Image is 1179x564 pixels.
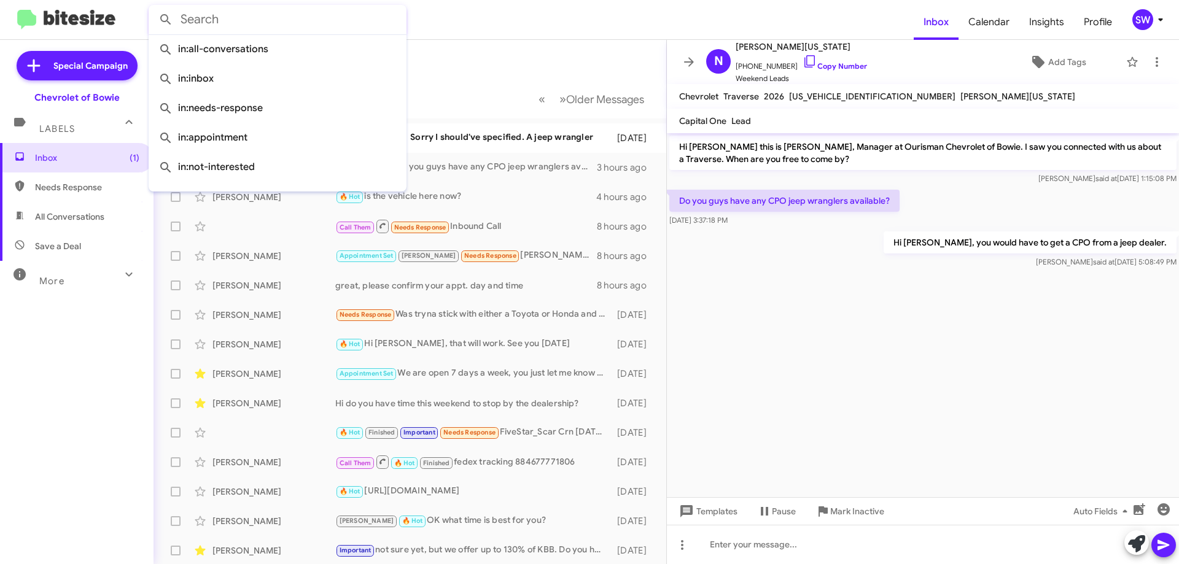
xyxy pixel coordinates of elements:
span: « [539,91,545,107]
span: Lead [731,115,751,126]
span: Call Them [340,459,372,467]
a: Profile [1074,4,1122,40]
span: Pause [772,500,796,522]
p: Hi [PERSON_NAME], you would have to get a CPO from a jeep dealer. [884,231,1177,253]
div: [PERSON_NAME] [212,368,335,380]
span: Appointment Set [340,252,394,260]
a: Inbox [914,4,959,40]
span: [DATE] 3:37:18 PM [669,215,728,225]
button: Next [552,87,652,112]
div: [DATE] [611,456,656,468]
span: All Conversations [35,211,104,223]
span: 🔥 Hot [340,193,360,201]
span: More [39,276,64,287]
div: Do you guys have any CPO jeep wranglers available? [335,160,597,174]
div: OK what time is best for you? [335,514,611,528]
span: 🔥 Hot [340,487,360,495]
div: Sorry I should've specified. A jeep wrangler [335,131,611,145]
p: Hi [PERSON_NAME] this is [PERSON_NAME], Manager at Ourisman Chevrolet of Bowie. I saw you connect... [669,136,1177,170]
button: Add Tags [994,51,1120,73]
button: Templates [667,500,747,522]
span: (1) [130,152,139,164]
div: not sure yet, but we offer up to 130% of KBB. Do you have time to bring it by the dealership [335,543,611,557]
span: N [714,52,723,71]
span: [PERSON_NAME] [DATE] 5:08:49 PM [1036,257,1177,266]
span: in:all-conversations [158,34,397,64]
div: [PERSON_NAME] [212,397,335,409]
span: 🔥 Hot [402,517,423,525]
div: Hi [PERSON_NAME], that will work. See you [DATE] [335,337,611,351]
span: [PERSON_NAME][US_STATE] [960,91,1075,102]
span: Add Tags [1048,51,1086,73]
span: Needs Response [35,181,139,193]
div: We are open 7 days a week, you just let me know when you can make it and we can make sure we are ... [335,366,611,381]
span: Needs Response [464,252,516,260]
div: Inbound Call [335,218,597,234]
nav: Page navigation example [532,87,652,112]
div: [PERSON_NAME] [212,515,335,527]
span: 2026 [764,91,784,102]
span: Labels [39,123,75,134]
div: SW [1132,9,1153,30]
input: Search [149,5,407,34]
div: 4 hours ago [596,191,656,203]
span: [PERSON_NAME] [402,252,456,260]
span: 🔥 Hot [394,459,415,467]
a: Calendar [959,4,1019,40]
a: Copy Number [803,61,867,71]
div: [PERSON_NAME] [212,309,335,321]
span: Save a Deal [35,240,81,252]
div: great, please confirm your appt. day and time [335,279,597,292]
div: [DATE] [611,515,656,527]
div: [PERSON_NAME] [212,250,335,262]
div: [PERSON_NAME] [212,544,335,557]
div: [PERSON_NAME] [212,485,335,498]
span: in:sold-verified [158,182,397,211]
div: Chevrolet of Bowie [34,91,120,104]
div: [PERSON_NAME] [212,456,335,468]
span: Templates [677,500,737,522]
span: Needs Response [340,311,392,319]
span: Call Them [340,223,372,231]
span: in:not-interested [158,152,397,182]
span: Finished [368,428,395,436]
div: 8 hours ago [597,250,656,262]
button: Mark Inactive [806,500,894,522]
button: Pause [747,500,806,522]
div: [PERSON_NAME] I need reschedule I have family matters that I have to handle [335,249,597,263]
span: » [559,91,566,107]
span: Appointment Set [340,369,394,377]
div: is the vehicle here now? [335,190,596,204]
div: 8 hours ago [597,279,656,292]
div: [URL][DOMAIN_NAME] [335,484,611,498]
span: Weekend Leads [736,72,867,85]
span: Capital One [679,115,726,126]
span: [PERSON_NAME] [340,517,394,525]
span: Needs Response [394,223,446,231]
div: [DATE] [611,397,656,409]
div: 8 hours ago [597,220,656,233]
span: in:appointment [158,123,397,152]
span: 🔥 Hot [340,340,360,348]
span: 🔥 Hot [340,428,360,436]
span: said at [1095,174,1117,183]
button: Previous [531,87,553,112]
button: Auto Fields [1064,500,1142,522]
div: [PERSON_NAME] [212,338,335,350]
button: SW [1122,9,1165,30]
span: Important [340,546,372,554]
span: [US_VEHICLE_IDENTIFICATION_NUMBER] [789,91,955,102]
div: Was tryna stick with either a Toyota or Honda and no more then 13000 [335,307,611,322]
span: Chevrolet [679,91,718,102]
span: Mark Inactive [830,500,884,522]
div: 3 hours ago [597,161,656,174]
div: [DATE] [611,309,656,321]
a: Insights [1019,4,1074,40]
div: Hi do you have time this weekend to stop by the dealership? [335,397,611,409]
div: [PERSON_NAME] [212,191,335,203]
span: Needs Response [443,428,496,436]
